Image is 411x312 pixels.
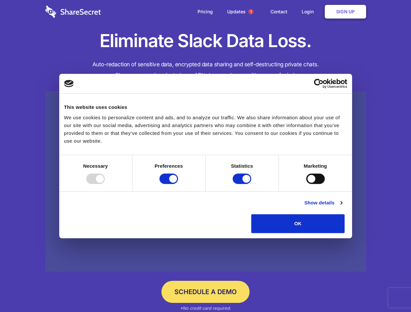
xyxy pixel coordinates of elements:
a: Show details [304,199,342,207]
a: Sign Up [325,5,366,19]
span: 1 [248,9,253,14]
strong: Statistics [231,163,253,169]
a: Schedule a Demo [161,281,250,303]
img: logo [64,80,74,87]
strong: Marketing [304,163,327,169]
div: We use cookies to personalize content and ads, and to analyze our traffic. We also share informat... [64,114,347,145]
a: Pricing [191,2,219,22]
button: OK [251,214,345,233]
em: *No credit card required. [180,305,231,311]
a: Login [295,2,323,22]
div: This website uses cookies [64,103,347,111]
strong: Preferences [155,163,183,169]
h1: Eliminate Slack Data Loss. [45,29,366,53]
img: logo-wordmark-white-trans-d4663122ce5f474addd5e946df7df03e33cb6a1c49d2221995e7729f52c070b2.svg [45,6,101,18]
a: Wistia video thumbnail [45,92,366,272]
strong: Necessary [83,163,108,169]
a: Contact [264,2,294,22]
a: Usercentrics Cookiebot - opens in a new window [290,79,347,88]
h4: Auto-redaction of sensitive data, encrypted data sharing and self-destructing private chats. Shar... [45,59,366,81]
